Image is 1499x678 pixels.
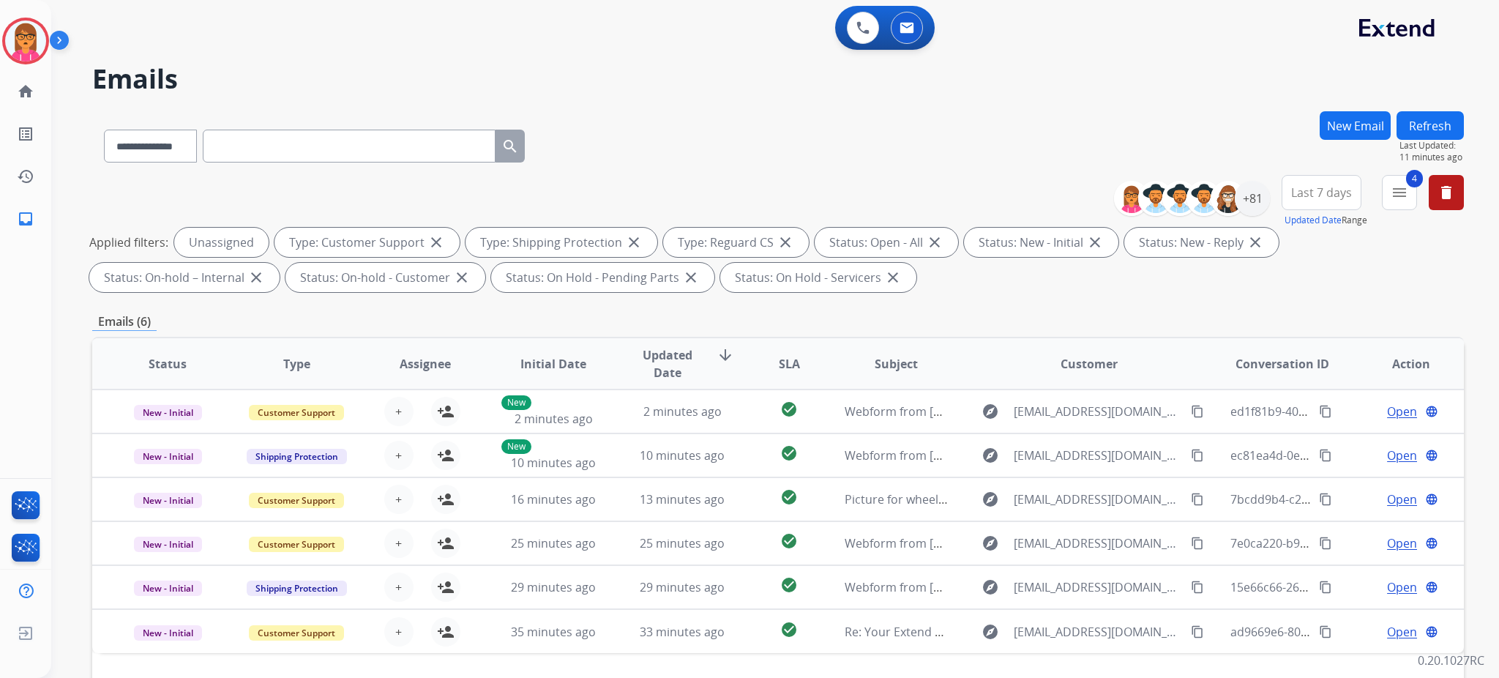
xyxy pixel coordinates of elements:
[384,617,414,647] button: +
[384,529,414,558] button: +
[1425,581,1438,594] mat-icon: language
[247,269,265,286] mat-icon: close
[630,346,706,381] span: Updated Date
[1335,338,1464,390] th: Action
[1397,111,1464,140] button: Refresh
[92,313,157,331] p: Emails (6)
[717,346,734,364] mat-icon: arrow_downward
[283,355,310,373] span: Type
[1124,228,1279,257] div: Status: New - Reply
[17,125,34,143] mat-icon: list_alt
[1285,214,1367,226] span: Range
[395,623,402,641] span: +
[780,488,798,506] mat-icon: check_circle
[1406,170,1423,187] span: 4
[780,401,798,418] mat-icon: check_circle
[982,534,999,552] mat-icon: explore
[134,449,202,464] span: New - Initial
[501,439,531,454] p: New
[625,234,643,251] mat-icon: close
[17,83,34,100] mat-icon: home
[1086,234,1104,251] mat-icon: close
[982,447,999,464] mat-icon: explore
[1014,578,1182,596] span: [EMAIL_ADDRESS][DOMAIN_NAME]
[1230,491,1454,507] span: 7bcdd9b4-c25d-45b6-a592-de5ef0cf66b9
[384,485,414,514] button: +
[875,355,918,373] span: Subject
[1319,405,1332,418] mat-icon: content_copy
[1387,623,1417,641] span: Open
[384,573,414,602] button: +
[640,447,725,463] span: 10 minutes ago
[982,403,999,420] mat-icon: explore
[437,578,455,596] mat-icon: person_add
[437,623,455,641] mat-icon: person_add
[964,228,1118,257] div: Status: New - Initial
[1291,190,1352,195] span: Last 7 days
[437,491,455,508] mat-icon: person_add
[1191,449,1204,462] mat-icon: content_copy
[982,491,999,508] mat-icon: explore
[511,535,596,551] span: 25 minutes ago
[640,579,725,595] span: 29 minutes ago
[437,403,455,420] mat-icon: person_add
[1014,447,1182,464] span: [EMAIL_ADDRESS][DOMAIN_NAME]
[1320,111,1391,140] button: New Email
[89,234,168,251] p: Applied filters:
[884,269,902,286] mat-icon: close
[395,403,402,420] span: +
[149,355,187,373] span: Status
[663,228,809,257] div: Type: Reguard CS
[400,355,451,373] span: Assignee
[511,455,596,471] span: 10 minutes ago
[1014,403,1182,420] span: [EMAIL_ADDRESS][DOMAIN_NAME]
[427,234,445,251] mat-icon: close
[682,269,700,286] mat-icon: close
[1319,537,1332,550] mat-icon: content_copy
[643,403,722,420] span: 2 minutes ago
[249,537,344,552] span: Customer Support
[285,263,485,292] div: Status: On-hold - Customer
[1319,493,1332,506] mat-icon: content_copy
[1425,493,1438,506] mat-icon: language
[1391,184,1408,201] mat-icon: menu
[1418,652,1484,669] p: 0.20.1027RC
[926,234,943,251] mat-icon: close
[134,493,202,508] span: New - Initial
[511,624,596,640] span: 35 minutes ago
[174,228,269,257] div: Unassigned
[845,535,1176,551] span: Webform from [EMAIL_ADDRESS][DOMAIN_NAME] on [DATE]
[1319,625,1332,638] mat-icon: content_copy
[395,447,402,464] span: +
[845,579,1176,595] span: Webform from [EMAIL_ADDRESS][DOMAIN_NAME] on [DATE]
[845,624,1032,640] span: Re: Your Extend claim is approved
[845,403,1176,420] span: Webform from [EMAIL_ADDRESS][DOMAIN_NAME] on [DATE]
[92,64,1464,94] h2: Emails
[1425,537,1438,550] mat-icon: language
[1191,581,1204,594] mat-icon: content_copy
[134,405,202,420] span: New - Initial
[134,537,202,552] span: New - Initial
[134,625,202,641] span: New - Initial
[1387,578,1417,596] span: Open
[491,263,714,292] div: Status: On Hold - Pending Parts
[1191,405,1204,418] mat-icon: content_copy
[982,578,999,596] mat-icon: explore
[437,447,455,464] mat-icon: person_add
[1014,623,1182,641] span: [EMAIL_ADDRESS][DOMAIN_NAME]
[17,168,34,185] mat-icon: history
[1319,449,1332,462] mat-icon: content_copy
[247,581,347,596] span: Shipping Protection
[780,532,798,550] mat-icon: check_circle
[1191,625,1204,638] mat-icon: content_copy
[1230,624,1455,640] span: ad9669e6-80c1-4e37-b924-5dfb993c2b2a
[1387,491,1417,508] span: Open
[780,576,798,594] mat-icon: check_circle
[1230,403,1457,420] span: ed1f81b9-40af-4390-bd0d-b2b081121bbd
[720,263,916,292] div: Status: On Hold - Servicers
[1399,152,1464,163] span: 11 minutes ago
[1387,447,1417,464] span: Open
[1285,215,1342,226] button: Updated Date
[780,444,798,462] mat-icon: check_circle
[640,624,725,640] span: 33 minutes ago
